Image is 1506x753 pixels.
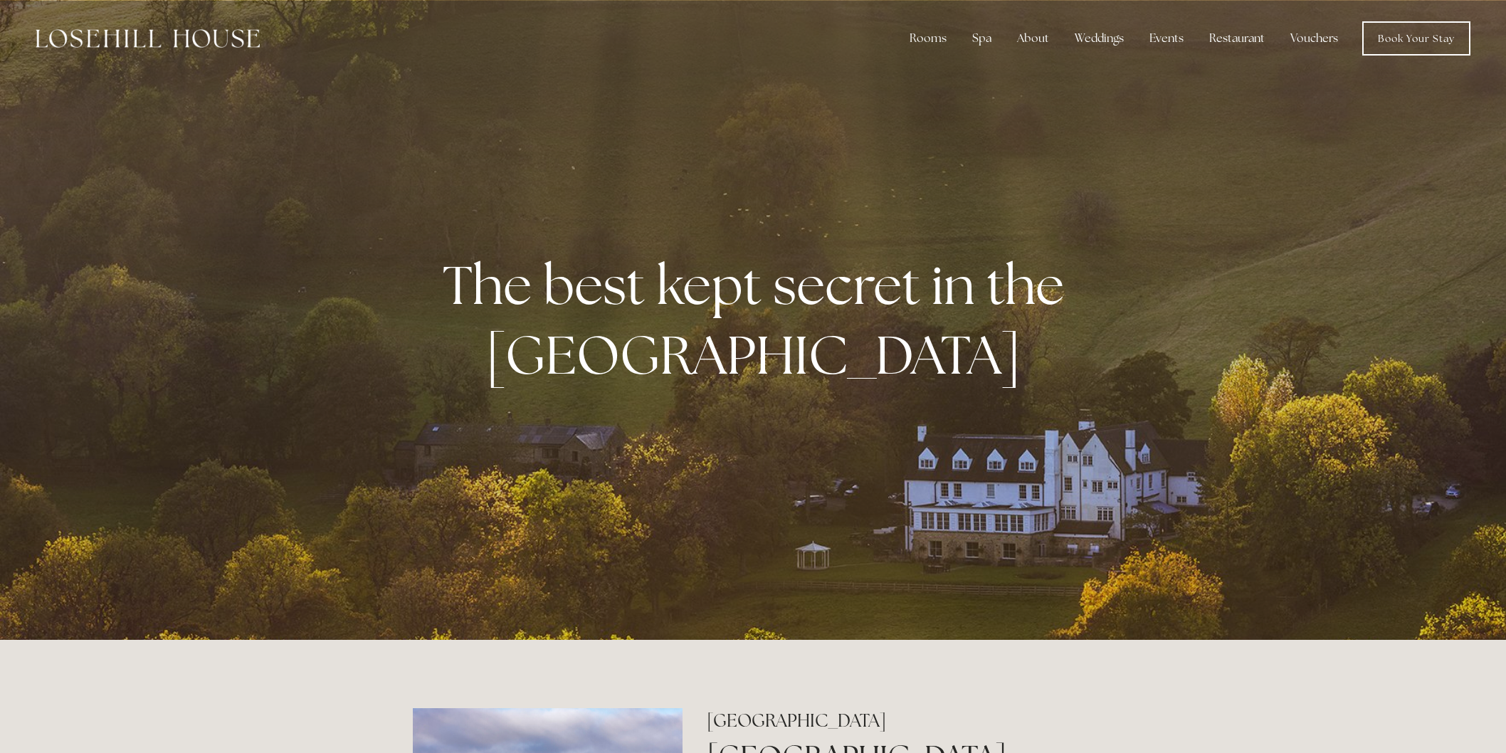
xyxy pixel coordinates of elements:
[1362,21,1470,56] a: Book Your Stay
[1198,24,1276,53] div: Restaurant
[961,24,1003,53] div: Spa
[707,708,1093,733] h2: [GEOGRAPHIC_DATA]
[1138,24,1195,53] div: Events
[443,250,1075,389] strong: The best kept secret in the [GEOGRAPHIC_DATA]
[36,29,260,48] img: Losehill House
[1063,24,1135,53] div: Weddings
[1006,24,1060,53] div: About
[1279,24,1349,53] a: Vouchers
[898,24,958,53] div: Rooms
